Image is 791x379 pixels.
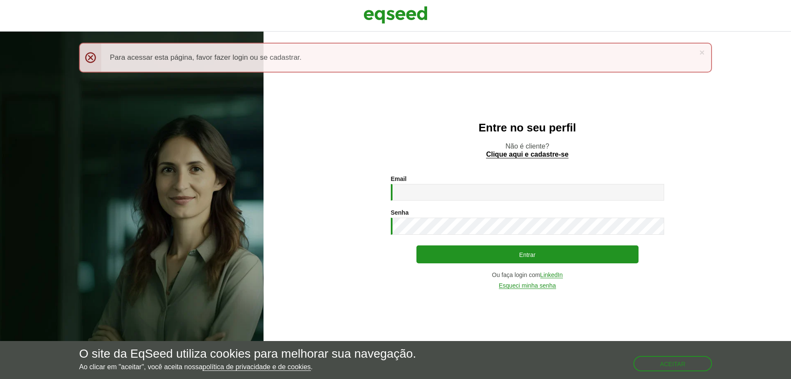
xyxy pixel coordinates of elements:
button: Aceitar [633,356,712,371]
img: EqSeed Logo [363,4,428,26]
a: Clique aqui e cadastre-se [486,151,568,158]
h2: Entre no seu perfil [281,122,774,134]
label: Senha [391,210,409,216]
p: Ao clicar em "aceitar", você aceita nossa . [79,363,416,371]
a: × [700,48,705,57]
div: Para acessar esta página, favor fazer login ou se cadastrar. [79,43,712,73]
label: Email [391,176,407,182]
a: Esqueci minha senha [499,283,556,289]
a: política de privacidade e de cookies [202,364,311,371]
div: Ou faça login com [391,272,664,278]
p: Não é cliente? [281,142,774,158]
a: LinkedIn [540,272,563,278]
button: Entrar [416,245,639,263]
h5: O site da EqSeed utiliza cookies para melhorar sua navegação. [79,347,416,361]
